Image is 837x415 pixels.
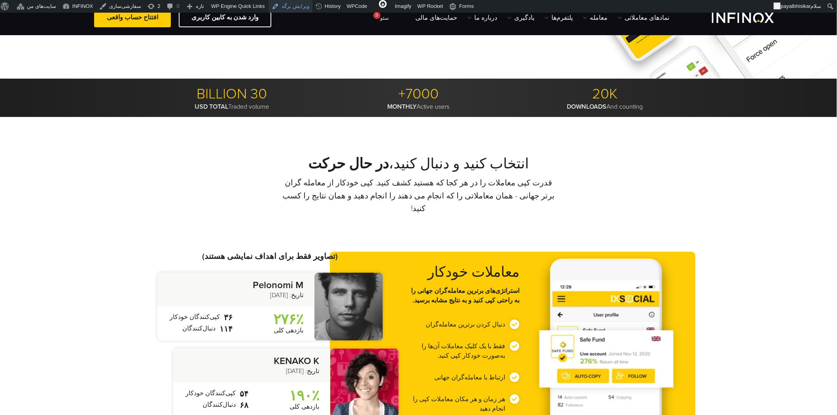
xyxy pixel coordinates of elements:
[195,103,228,111] strong: USD TOTAL
[508,13,535,23] a: یادگیری
[186,401,248,410] p: دنبال‌کنندگان
[545,13,573,23] a: پلتفرم‌ها
[407,373,519,382] li: ارتباط با معامله‌گران جهانی
[407,341,519,360] li: فقط با یک کلیک معاملات آن‌ها را به‌صورت خودکار کپی کنید.
[142,103,322,111] p: Traded volume
[170,313,233,323] p: کپی‌کنندگان خودکار
[289,389,319,411] p: بازدهی کلی
[280,177,557,215] p: قدرت کپی معاملات را در هر کجا که هستید کشف کنید. کپی خودکار از معامله گران برتر جهانی - همان معام...
[173,349,330,382] p: تاریخ: [DATE]
[203,252,338,261] strong: (تصاویر فقط برای اهداف نمایشی هستند)
[567,103,607,111] strong: DOWNLOADS
[583,13,608,23] a: معامله
[416,13,458,23] a: حمایت‌های مالی
[328,103,509,111] p: Active users
[515,85,695,103] p: 20K
[179,8,271,27] a: وارد شدن به کابین کاربری
[407,320,519,329] li: دنبال کردن برترین معامله‌گران
[157,273,314,306] p: تاریخ: [DATE]
[515,103,695,111] p: And counting
[280,155,557,173] h2: انتخاب کنید و دنبال کنید،
[468,13,498,23] a: درباره ما
[373,12,381,19] div: 9
[142,85,322,103] p: 30 BILLION
[328,85,509,103] p: 7000+
[240,389,248,399] strong: ۵۴
[781,3,811,9] span: payalbhisikar
[186,389,248,399] p: کپی‌کنندگان خودکار
[289,389,319,403] strong: ۱۹۰٪
[273,313,303,334] p: بازدهی کلی
[387,103,417,111] strong: MONTHLY
[94,8,171,27] a: افتتاح حساب واقعی
[407,394,519,413] li: هر زمان و هر مکان معاملات کپی را انجام دهید
[407,264,519,281] h2: معاملات خودکار
[186,356,319,367] strong: KENAKO K
[618,13,670,23] a: نمادهای معاملاتی
[224,313,233,323] strong: ۳۶
[273,313,303,327] strong: ۲۷۶٪
[220,324,233,334] strong: ۱۱۴
[240,401,248,410] strong: ۶۸
[170,324,233,334] p: دنبال‌کنندگان
[308,155,389,172] strong: در حال حرکت
[411,287,519,304] strong: استراتژی‌های برترین معامله‌گران جهانی را به راحتی کپی کنید و به نتایج مشابه برسید.
[381,15,389,21] span: سئو
[170,280,303,291] strong: Pelonomi M
[693,13,774,23] a: INFINOX Logo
